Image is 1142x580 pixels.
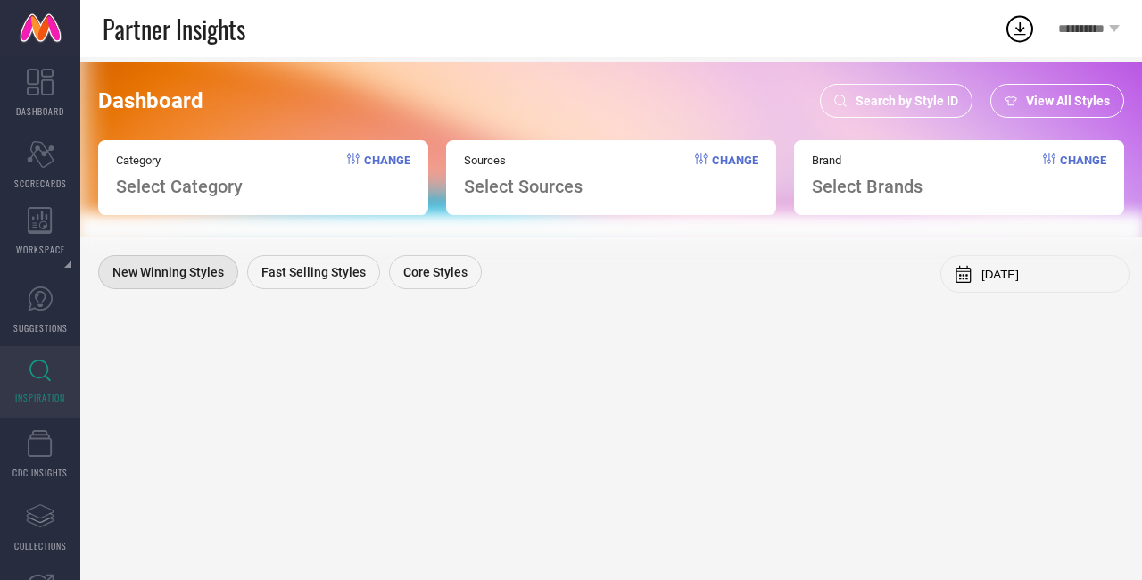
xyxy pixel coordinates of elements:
span: Fast Selling Styles [261,265,366,279]
span: Change [364,153,410,197]
span: INSPIRATION [15,391,65,404]
span: Change [712,153,758,197]
span: New Winning Styles [112,265,224,279]
div: Open download list [1004,12,1036,45]
span: DASHBOARD [16,104,64,118]
span: Select Sources [464,176,583,197]
span: WORKSPACE [16,243,65,256]
span: SUGGESTIONS [13,321,68,335]
input: Select month [981,268,1115,281]
span: Change [1060,153,1106,197]
span: Select Category [116,176,243,197]
span: View All Styles [1026,94,1110,108]
span: SCORECARDS [14,177,67,190]
span: COLLECTIONS [14,539,67,552]
span: CDC INSIGHTS [12,466,68,479]
span: Category [116,153,243,167]
span: Partner Insights [103,11,245,47]
span: Core Styles [403,265,468,279]
span: Dashboard [98,88,203,113]
span: Sources [464,153,583,167]
span: Search by Style ID [856,94,958,108]
span: Brand [812,153,923,167]
span: Select Brands [812,176,923,197]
